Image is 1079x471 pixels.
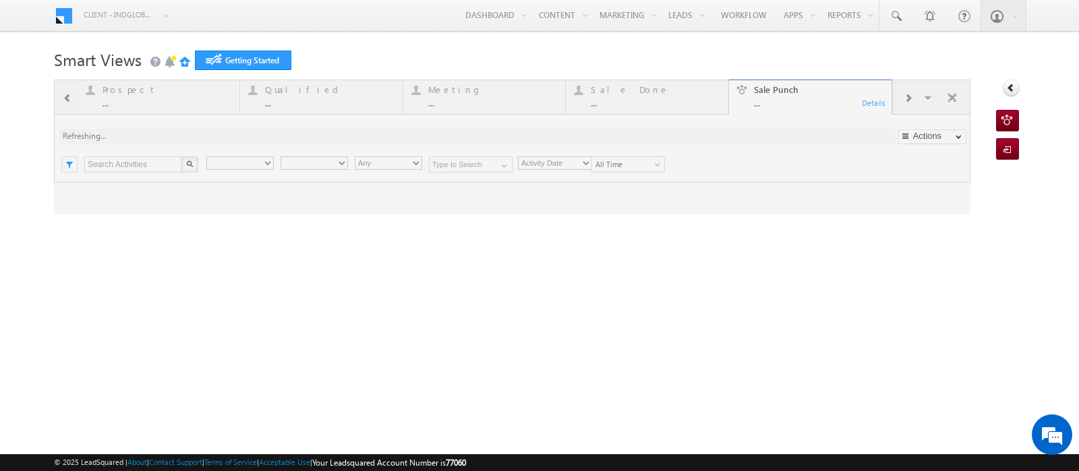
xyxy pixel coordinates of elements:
[204,458,257,466] a: Terms of Service
[446,458,466,468] span: 77060
[84,8,154,22] span: Client - indglobal1 (77060)
[127,458,147,466] a: About
[259,458,310,466] a: Acceptable Use
[195,51,291,70] a: Getting Started
[54,456,466,469] span: © 2025 LeadSquared | | | | |
[149,458,202,466] a: Contact Support
[312,458,466,468] span: Your Leadsquared Account Number is
[54,49,142,70] span: Smart Views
